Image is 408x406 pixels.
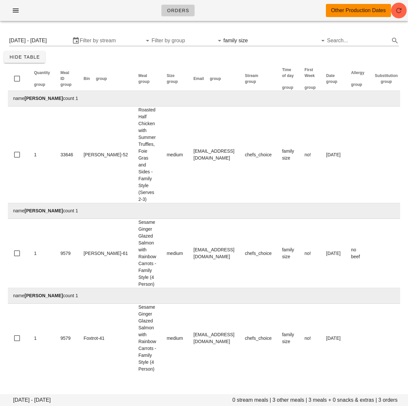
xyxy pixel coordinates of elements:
div: Filter by stream [80,35,152,46]
th: Email: Not sorted. Activate to sort ascending. [188,67,239,91]
span: group [138,79,150,84]
span: group [326,79,337,84]
span: Meal [138,73,147,78]
strong: [PERSON_NAME] [25,293,63,298]
span: group [305,85,316,90]
th: Stream: Not sorted. Activate to sort ascending. [240,67,277,91]
td: Sesame Ginger Glazed Salmon with Rainbow Carrots - Family Style (4 Person) [133,304,161,373]
span: Hide Table [9,54,40,60]
span: group [210,76,221,81]
span: Quantity [34,70,50,75]
span: group [381,79,392,84]
td: [PERSON_NAME]-52 [79,106,133,203]
span: 1 [34,152,37,157]
span: 1 [34,336,37,341]
td: family size [277,106,299,203]
th: Date: Not sorted. Activate to sort ascending. [321,67,346,91]
th: First Week: Not sorted. Activate to sort ascending. [299,67,321,91]
td: chefs_choice [240,304,277,373]
th: Size: Not sorted. Activate to sort ascending. [161,67,188,91]
td: [EMAIL_ADDRESS][DOMAIN_NAME] [188,219,239,288]
td: family size [277,304,299,373]
th: Quantity: Not sorted. Activate to sort ascending. [29,67,55,91]
td: 33646 [55,106,79,203]
span: Bin [84,76,90,81]
span: Email [193,76,204,81]
td: medium [161,219,188,288]
td: Sesame Ginger Glazed Salmon with Rainbow Carrots - Family Style (4 Person) [133,219,161,288]
td: [PERSON_NAME]-61 [79,219,133,288]
td: [DATE] [321,219,346,288]
button: Hide Table [4,51,45,63]
div: family size [223,38,248,44]
td: family size [277,219,299,288]
span: group [245,79,256,84]
td: no beef [346,219,370,288]
td: [EMAIL_ADDRESS][DOMAIN_NAME] [188,304,239,373]
td: no! [299,304,321,373]
span: Date [326,73,335,78]
td: [DATE] [321,304,346,373]
td: [DATE] [321,106,346,203]
span: Substitution [375,73,398,78]
a: Orders [161,5,195,16]
span: Meal ID [61,70,69,81]
span: Allergy [351,70,364,75]
strong: [PERSON_NAME] [25,96,63,101]
span: group [282,85,293,90]
th: Meal: Not sorted. Activate to sort ascending. [133,67,161,91]
td: 9579 [55,219,79,288]
span: Stream [245,73,258,78]
div: family size [223,35,327,46]
td: no! [299,106,321,203]
span: group [167,79,178,84]
span: Size [167,73,174,78]
div: Other Production Dates [331,7,386,14]
td: chefs_choice [240,219,277,288]
span: 1 [34,251,37,256]
span: Time of day [282,68,293,78]
th: Meal ID: Not sorted. Activate to sort ascending. [55,67,79,91]
span: First Week [305,68,315,78]
td: [EMAIL_ADDRESS][DOMAIN_NAME] [188,106,239,203]
th: Time of day: Not sorted. Activate to sort ascending. [277,67,299,91]
td: medium [161,106,188,203]
td: medium [161,304,188,373]
span: group [34,82,45,87]
th: Bin: Not sorted. Activate to sort ascending. [79,67,133,91]
td: chefs_choice [240,106,277,203]
th: Substitution: Not sorted. Activate to sort ascending. [370,67,403,91]
td: Foxtrot-41 [79,304,133,373]
td: no! [299,219,321,288]
td: Roasted Half Chicken with Summer Truffles, Foie Gras and Sides - Family Style (Serves 2-3) [133,106,161,203]
span: group [351,82,362,87]
span: group [61,82,72,87]
span: group [96,76,107,81]
td: 9579 [55,304,79,373]
th: Allergy: Not sorted. Activate to sort ascending. [346,67,370,91]
span: Orders [167,8,189,13]
div: Filter by group [151,35,223,46]
strong: [PERSON_NAME] [25,208,63,213]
